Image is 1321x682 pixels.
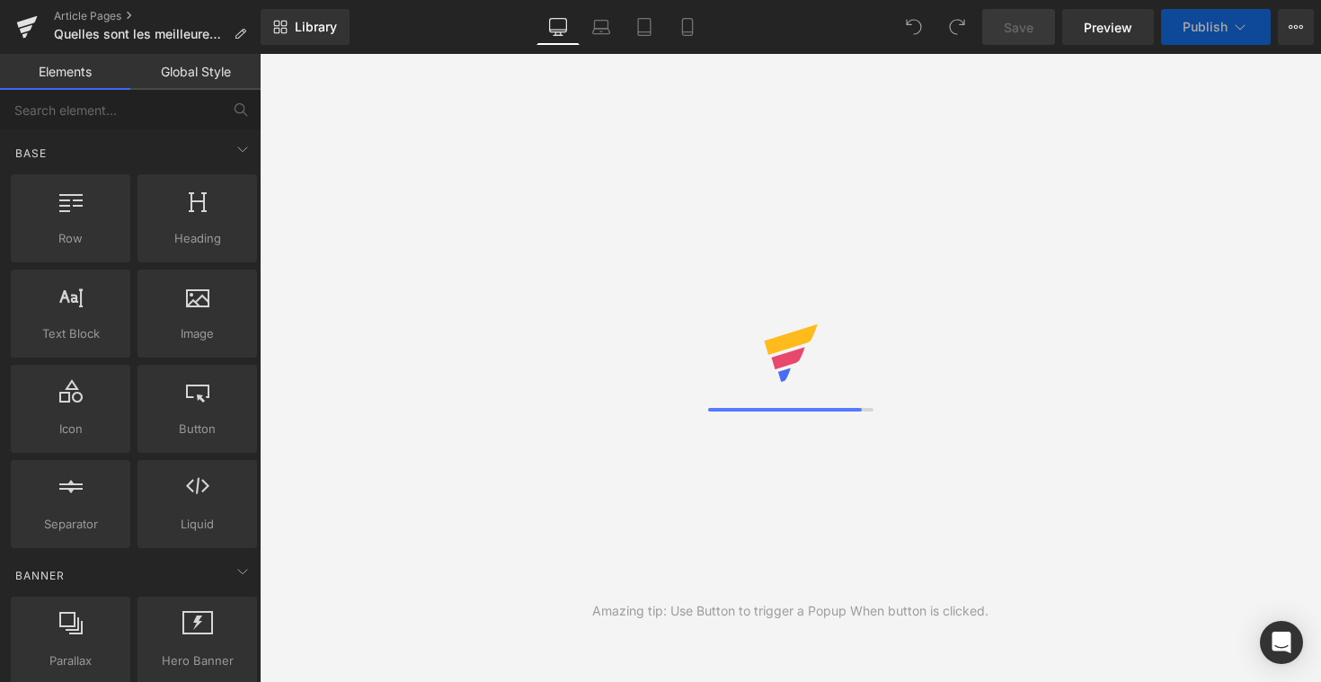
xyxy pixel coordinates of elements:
span: Save [1004,18,1033,37]
a: New Library [261,9,350,45]
span: Quelles sont les meilleures vélos électriques à courroie ? [54,27,226,41]
a: Global Style [130,54,261,90]
span: Image [143,324,252,343]
span: Publish [1183,20,1228,34]
span: Icon [16,420,125,438]
a: Laptop [580,9,623,45]
span: Text Block [16,324,125,343]
span: Library [295,19,337,35]
button: Undo [896,9,932,45]
div: Amazing tip: Use Button to trigger a Popup When button is clicked. [592,601,989,621]
a: Preview [1062,9,1154,45]
button: More [1278,9,1314,45]
span: Banner [13,567,66,584]
span: Base [13,145,49,162]
span: Button [143,420,252,438]
button: Publish [1161,9,1271,45]
span: Parallax [16,651,125,670]
div: Open Intercom Messenger [1260,621,1303,664]
span: Separator [16,515,125,534]
a: Desktop [536,9,580,45]
a: Mobile [666,9,709,45]
span: Preview [1084,18,1132,37]
span: Hero Banner [143,651,252,670]
span: Liquid [143,515,252,534]
span: Row [16,229,125,248]
a: Article Pages [54,9,261,23]
span: Heading [143,229,252,248]
button: Redo [939,9,975,45]
a: Tablet [623,9,666,45]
